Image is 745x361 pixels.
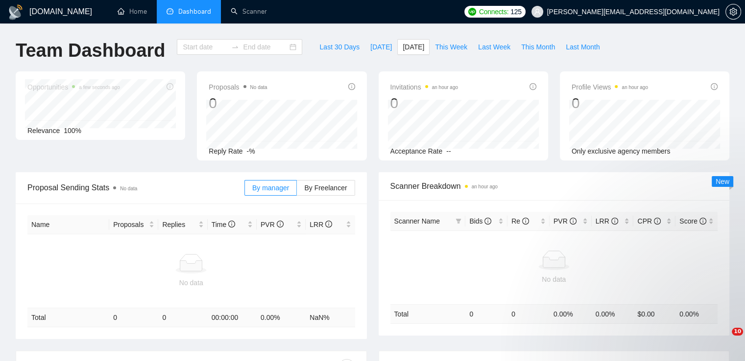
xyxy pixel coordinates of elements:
button: [DATE] [365,39,397,55]
span: Last Month [566,42,600,52]
td: 0 [507,304,550,323]
span: [DATE] [403,42,424,52]
span: Time [212,221,235,228]
span: By manager [252,184,289,192]
button: Last Week [473,39,516,55]
a: searchScanner [231,7,267,16]
a: homeHome [118,7,147,16]
span: Relevance [27,127,60,135]
span: Score [679,217,706,225]
div: No data [394,274,714,285]
h1: Team Dashboard [16,39,165,62]
span: -% [247,147,255,155]
button: Last Month [560,39,605,55]
span: info-circle [228,221,235,227]
span: setting [726,8,741,16]
span: -- [446,147,451,155]
span: This Week [435,42,467,52]
img: upwork-logo.png [468,8,476,16]
span: 10 [732,328,743,336]
td: Total [27,308,109,327]
span: No data [250,85,267,90]
span: This Month [521,42,555,52]
td: 0 [109,308,158,327]
span: Profile Views [572,81,648,93]
span: Re [511,217,529,225]
span: info-circle [529,83,536,90]
span: Connects: [479,6,508,17]
span: CPR [637,217,660,225]
span: user [534,8,541,15]
span: info-circle [611,218,618,225]
span: LRR [310,221,332,228]
span: Dashboard [178,7,211,16]
span: PVR [553,217,577,225]
span: info-circle [325,221,332,227]
iframe: Intercom notifications message [549,266,745,335]
button: This Week [430,39,473,55]
span: PVR [261,221,284,228]
span: info-circle [277,221,284,227]
iframe: Intercom live chat [712,328,735,351]
input: End date [243,42,288,52]
span: No data [120,186,137,191]
span: Invitations [390,81,458,93]
span: info-circle [570,218,577,225]
div: 0 [572,94,648,113]
button: This Month [516,39,560,55]
span: Proposals [113,219,147,230]
div: 0 [390,94,458,113]
td: NaN % [306,308,355,327]
span: swap-right [231,43,239,51]
span: dashboard [167,8,173,15]
span: Reply Rate [209,147,242,155]
span: info-circle [348,83,355,90]
span: Last 30 Days [319,42,360,52]
span: info-circle [711,83,718,90]
time: an hour ago [472,184,498,189]
span: 100% [64,127,81,135]
span: Bids [469,217,491,225]
span: LRR [596,217,618,225]
span: filter [456,218,461,224]
span: Replies [162,219,196,230]
td: 0.00 % [257,308,306,327]
a: setting [725,8,741,16]
input: Start date [183,42,227,52]
td: 0 [465,304,507,323]
span: Scanner Name [394,217,440,225]
time: an hour ago [432,85,458,90]
span: filter [454,214,463,228]
td: 00:00:00 [208,308,257,327]
span: info-circle [699,218,706,225]
span: info-circle [484,218,491,225]
th: Name [27,215,109,234]
div: 0 [209,94,267,113]
div: No data [31,277,351,288]
span: Proposals [209,81,267,93]
span: Proposal Sending Stats [27,181,244,194]
span: Acceptance Rate [390,147,443,155]
time: an hour ago [622,85,648,90]
td: Total [390,304,466,323]
span: Scanner Breakdown [390,180,718,192]
span: Only exclusive agency members [572,147,671,155]
span: Last Week [478,42,510,52]
button: setting [725,4,741,20]
span: info-circle [654,218,661,225]
td: 0 [158,308,207,327]
span: [DATE] [370,42,392,52]
span: New [716,178,729,185]
th: Replies [158,215,207,234]
button: [DATE] [397,39,430,55]
button: Last 30 Days [314,39,365,55]
span: 125 [510,6,521,17]
span: info-circle [522,218,529,225]
span: By Freelancer [304,184,347,192]
span: to [231,43,239,51]
img: logo [8,4,24,20]
th: Proposals [109,215,158,234]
